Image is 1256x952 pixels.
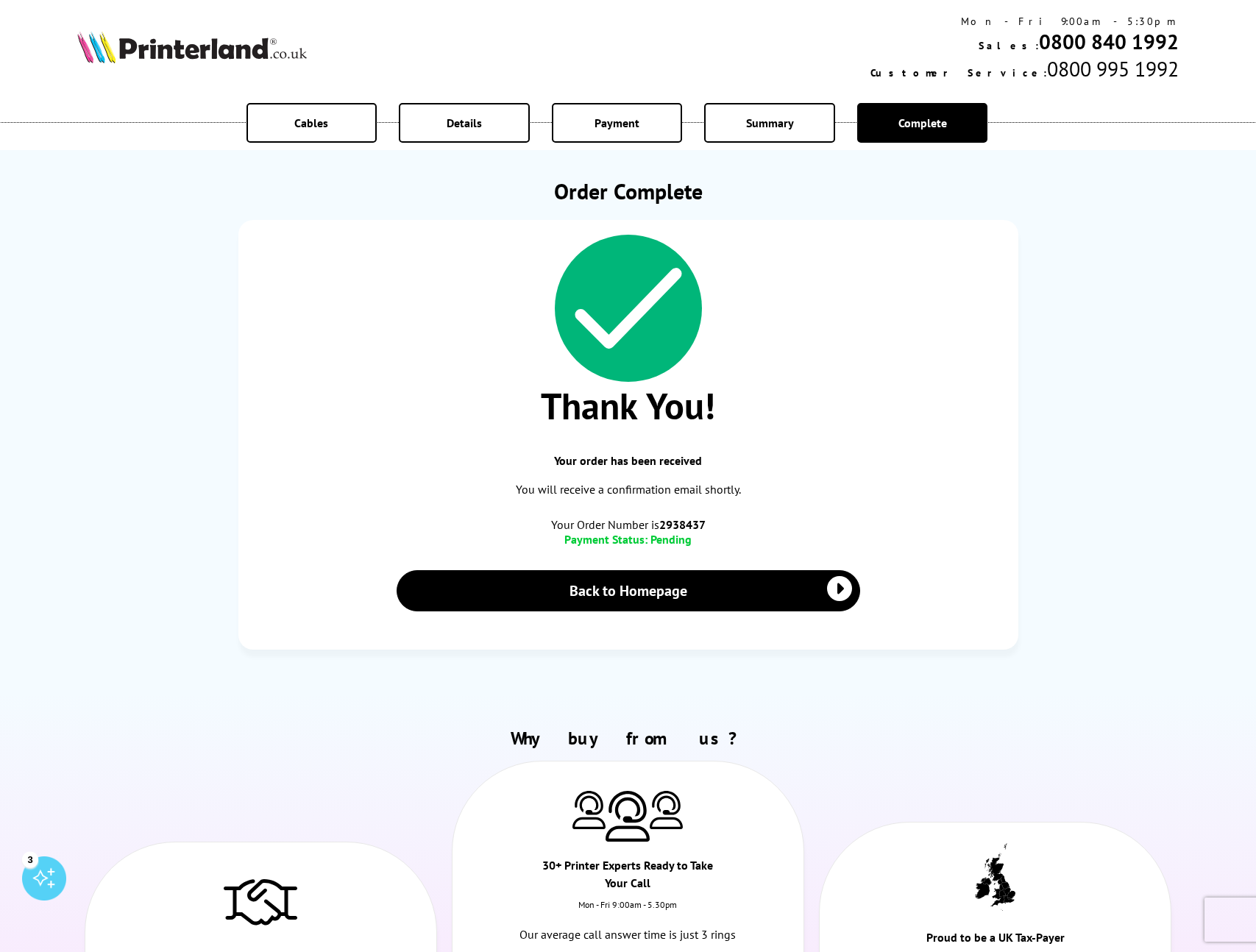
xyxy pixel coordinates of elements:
h2: Why buy from us? [77,727,1179,750]
div: 3 [22,851,38,867]
img: Printer Experts [606,791,650,842]
span: Payment Status: [564,532,647,547]
span: Sales: [979,39,1039,52]
div: Mon - Fri 9:00am - 5:30pm [870,15,1179,28]
a: Back to Homepage [397,570,860,611]
img: UK tax payer [975,843,1015,911]
span: Payment [595,116,639,130]
a: 0800 840 1992 [1039,28,1179,55]
b: 2938437 [659,517,706,532]
span: Pending [650,532,692,547]
img: Printer Experts [650,791,683,828]
span: Summary [746,116,794,130]
div: Mon - Fri 9:00am - 5.30pm [453,899,803,925]
span: Your Order Number is [253,517,1004,532]
div: 30+ Printer Experts Ready to Take Your Call [540,856,716,899]
span: Cables [294,116,328,130]
p: Our average call answer time is just 3 rings [505,925,751,945]
img: Trusted Service [224,872,297,931]
span: 0800 995 1992 [1047,55,1179,82]
span: Your order has been received [253,453,1004,468]
span: Customer Service: [870,66,1047,79]
img: Printerland Logo [77,31,307,63]
h1: Order Complete [238,177,1018,205]
span: Thank You! [253,382,1004,430]
img: Printer Experts [572,791,606,828]
span: Details [447,116,482,130]
span: Complete [898,116,947,130]
p: You will receive a confirmation email shortly. [253,480,1004,500]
